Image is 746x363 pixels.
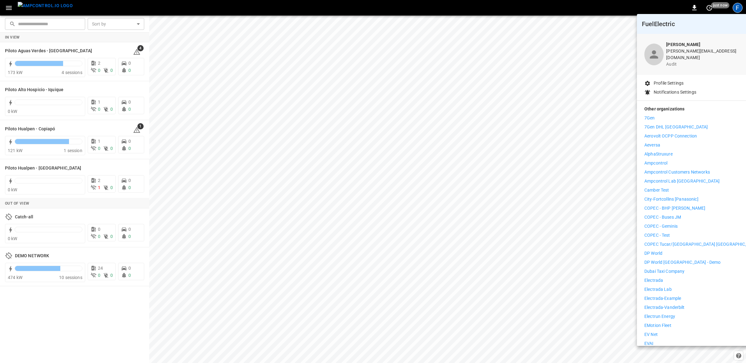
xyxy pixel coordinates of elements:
[644,277,663,284] p: Electrada
[644,295,681,302] p: Electrada-Example
[644,142,660,148] p: Aeversa
[644,115,655,121] p: 7Gen
[644,232,670,239] p: COPEC - Test
[644,187,669,193] p: Camber Test
[666,42,700,47] b: [PERSON_NAME]
[644,178,720,184] p: Ampcontrol Lab [GEOGRAPHIC_DATA]
[644,313,675,320] p: Electrun Energy
[644,223,678,230] p: COPEC - Geminis
[644,340,654,347] p: EVAI
[654,89,696,95] p: Notifications Settings
[644,331,658,338] p: EV Net
[644,304,685,311] p: Electrada-Vanderbilt
[654,80,684,86] p: Profile Settings
[644,214,681,221] p: COPEC - Buses JM
[644,286,672,293] p: Electrada Lab
[644,151,673,157] p: AlphaStruxure
[644,259,721,266] p: DP World [GEOGRAPHIC_DATA] - Demo
[644,169,710,175] p: Ampcontrol Customers Networks
[644,205,705,212] p: COPEC - BHP [PERSON_NAME]
[644,44,664,65] div: profile-icon
[644,160,667,166] p: Ampcontrol
[644,124,708,130] p: 7Gen DHL [GEOGRAPHIC_DATA]
[644,196,698,202] p: City-Fortcollins [Panasonic]
[644,268,684,275] p: Dubai Taxi Company
[644,250,662,257] p: DP World
[644,133,697,139] p: Aerovolt OCPP Connection
[644,322,671,329] p: eMotion Fleet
